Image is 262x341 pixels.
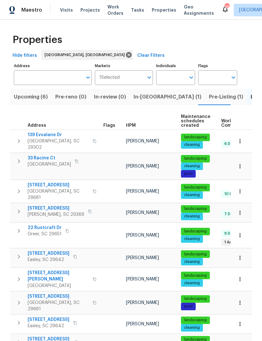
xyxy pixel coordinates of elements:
label: Flags [198,64,237,68]
span: [PERSON_NAME] [126,233,159,237]
span: In-review (0) [94,93,126,101]
span: Greer, SC 29651 [28,231,62,237]
span: 1 Selected [99,75,120,80]
span: landscaping [182,273,209,278]
span: [GEOGRAPHIC_DATA], SC 29302 [28,138,89,151]
span: [PERSON_NAME] [126,277,159,281]
span: 33 Racine Ct [28,155,71,161]
button: Open [84,73,92,82]
span: Visits [60,7,73,13]
span: landscaping [182,185,209,190]
span: [STREET_ADDRESS] [28,250,69,257]
span: [PERSON_NAME] [126,256,159,260]
span: [PERSON_NAME] [126,301,159,305]
span: cleaning [182,236,202,242]
span: cleaning [182,142,202,147]
span: landscaping [182,156,209,161]
span: 6 Done [222,141,240,147]
span: landscaping [182,317,209,323]
span: Easley, SC 29642 [28,257,69,263]
span: landscaping [182,252,209,257]
span: Easley, SC 29642 [28,323,69,329]
div: [GEOGRAPHIC_DATA], [GEOGRAPHIC_DATA] [41,50,133,60]
button: Open [229,73,238,82]
span: cleaning [182,192,202,198]
span: 139 Evvalane Dr [28,132,89,138]
span: [STREET_ADDRESS] [28,317,69,323]
span: [GEOGRAPHIC_DATA], SC 29681 [28,188,89,201]
span: pool [182,171,195,176]
span: [PERSON_NAME] [126,164,159,168]
button: Clear Filters [135,50,167,61]
span: In-[GEOGRAPHIC_DATA] (1) [134,93,201,101]
span: [GEOGRAPHIC_DATA] [28,283,89,289]
span: Work Orders [107,4,123,16]
span: HPM [126,123,136,128]
span: 22 Rustcraft Dr [28,225,62,231]
span: Properties [152,7,176,13]
button: Hide filters [10,50,40,61]
span: Pre-reno (0) [55,93,86,101]
span: Projects [80,7,100,13]
span: [STREET_ADDRESS] [28,293,89,300]
span: [STREET_ADDRESS] [28,205,84,211]
span: 9 Done [222,231,240,236]
div: 18 [225,4,229,10]
span: Geo Assignments [184,4,214,16]
span: landscaping [182,135,209,140]
span: Maestro [21,7,42,13]
label: Individuals [156,64,195,68]
span: landscaping [182,206,209,211]
span: Tasks [131,8,144,12]
span: [PERSON_NAME] [126,210,159,215]
span: landscaping [182,296,209,301]
span: [STREET_ADDRESS] [28,182,89,188]
span: [PERSON_NAME] [126,139,159,143]
span: 1 Accepted [222,240,248,245]
span: [PERSON_NAME], SC 29369 [28,211,84,218]
span: Address [28,123,46,128]
span: [PERSON_NAME] [126,189,159,194]
span: Maintenance schedules created [181,115,210,128]
span: [GEOGRAPHIC_DATA] [28,161,71,168]
span: cleaning [182,280,202,286]
span: Properties [13,37,62,43]
span: 7 Done [222,211,240,217]
span: Work Order Completion [221,119,261,128]
span: Clear Filters [137,52,165,60]
span: [GEOGRAPHIC_DATA], SC 29681 [28,300,89,312]
span: cleaning [182,259,202,264]
button: Open [187,73,196,82]
span: [GEOGRAPHIC_DATA], [GEOGRAPHIC_DATA] [45,52,127,58]
span: Hide filters [13,52,37,60]
span: Flags [103,123,115,128]
span: Upcoming (6) [14,93,48,101]
span: [STREET_ADDRESS][PERSON_NAME] [28,270,89,282]
span: [PERSON_NAME] [126,322,159,326]
span: 10 Done [222,191,242,197]
button: Open [145,73,154,82]
span: cleaning [182,214,202,219]
span: pool [182,304,195,309]
span: Pre-Listing (1) [209,93,243,101]
span: cleaning [182,325,202,330]
span: cleaning [182,163,202,169]
label: Address [14,64,92,68]
label: Markets [95,64,153,68]
span: landscaping [182,229,209,234]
